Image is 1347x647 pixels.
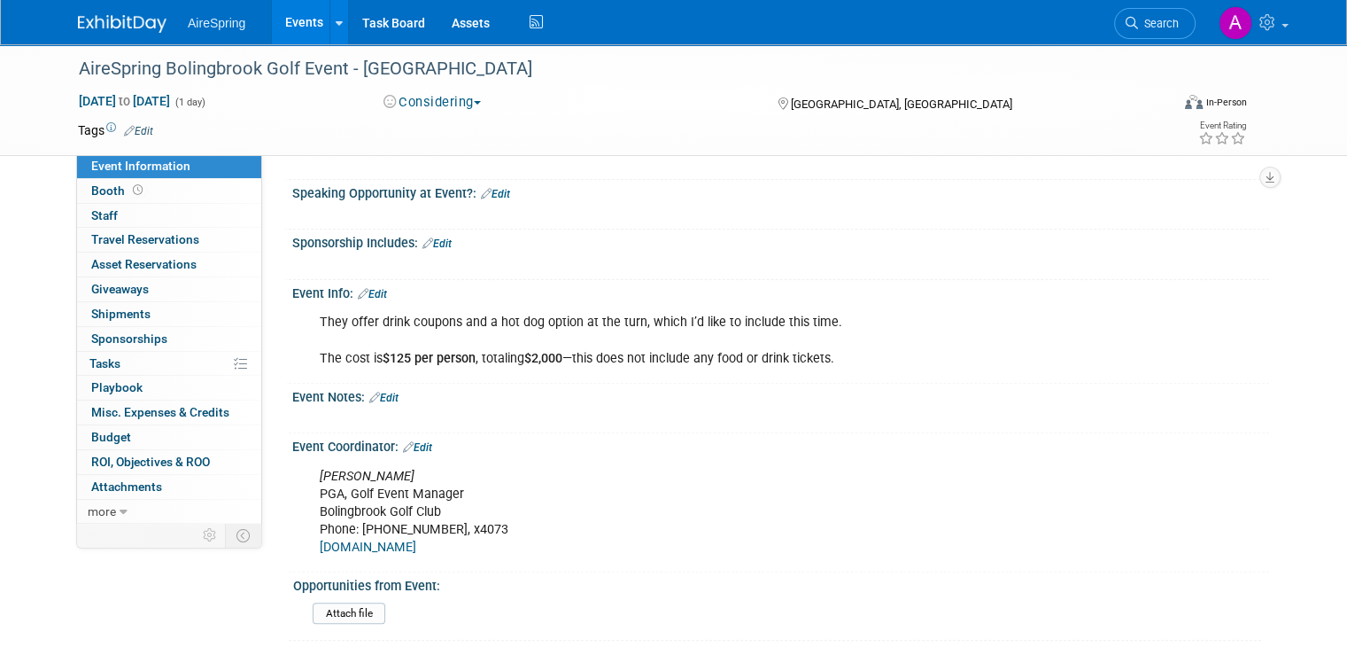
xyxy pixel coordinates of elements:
a: Tasks [77,352,261,376]
span: Giveaways [91,282,149,296]
div: Event Format [1074,92,1247,119]
a: Travel Reservations [77,228,261,252]
div: They offer drink coupons and a hot dog option at the turn, which I’d like to include this time. T... [307,305,1080,376]
div: Event Notes: [292,384,1269,407]
a: Edit [403,441,432,454]
i: [PERSON_NAME] [320,469,414,484]
span: [DATE] [DATE] [78,93,171,109]
div: Speaking Opportunity at Event?: [292,180,1269,203]
span: Staff [91,208,118,222]
span: Booth [91,183,146,198]
a: Edit [422,238,452,250]
a: Staff [77,204,261,228]
a: Search [1114,8,1196,39]
span: Tasks [89,356,120,370]
a: Budget [77,425,261,449]
a: Event Information [77,154,261,178]
a: Playbook [77,376,261,400]
span: Shipments [91,307,151,321]
span: Event Information [91,159,190,173]
div: Opportunities from Event: [293,573,1261,595]
a: more [77,500,261,524]
a: ROI, Objectives & ROO [77,450,261,474]
div: PGA, Golf Event Manager Bolingbrook Golf Club Phone: [PHONE_NUMBER], x4073 [307,459,1080,565]
span: Travel Reservations [91,232,199,246]
a: Edit [369,392,399,404]
img: Format-Inperson.png [1185,95,1203,109]
img: Angie Handal [1219,6,1252,40]
button: Considering [377,93,488,112]
b: $125 per person [383,351,476,366]
span: to [116,94,133,108]
div: Event Info: [292,280,1269,303]
div: AireSpring Bolingbrook Golf Event - [GEOGRAPHIC_DATA] [73,53,1148,85]
a: Sponsorships [77,327,261,351]
img: ExhibitDay [78,15,166,33]
a: Booth [77,179,261,203]
td: Personalize Event Tab Strip [195,524,226,547]
a: Asset Reservations [77,253,261,277]
a: Attachments [77,475,261,499]
a: Edit [124,125,153,137]
span: AireSpring [188,16,245,30]
div: In-Person [1205,96,1247,109]
td: Toggle Event Tabs [226,524,262,547]
span: ROI, Objectives & ROO [91,455,210,469]
span: more [88,504,116,518]
td: Tags [78,121,153,139]
a: Shipments [77,302,261,326]
a: Edit [358,288,387,300]
a: Edit [481,188,510,200]
div: Event Rating [1198,121,1246,130]
a: [DOMAIN_NAME] [320,540,416,555]
span: Asset Reservations [91,257,197,271]
span: Booth not reserved yet [129,183,146,197]
span: Sponsorships [91,331,167,346]
div: Event Coordinator: [292,433,1269,456]
a: Misc. Expenses & Credits [77,401,261,425]
span: Attachments [91,479,162,494]
span: Budget [91,430,131,444]
span: Misc. Expenses & Credits [91,405,229,419]
a: Giveaways [77,277,261,301]
span: (1 day) [174,97,205,108]
span: [GEOGRAPHIC_DATA], [GEOGRAPHIC_DATA] [791,97,1012,111]
b: $2,000 [524,351,562,366]
span: Playbook [91,380,143,394]
div: Sponsorship Includes: [292,230,1269,253]
span: Search [1138,17,1179,30]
